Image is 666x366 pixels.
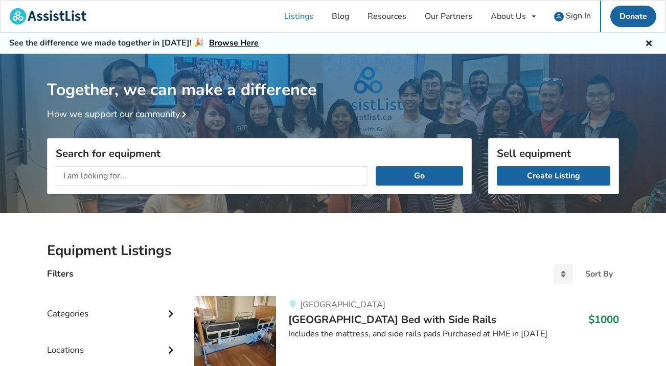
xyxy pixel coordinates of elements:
div: Includes the mattress, and side rails pads Purchased at HME in [DATE] [288,328,619,340]
span: Sign In [566,10,591,21]
h3: $1000 [588,313,619,326]
a: Listings [275,1,323,32]
div: Categories [47,288,178,324]
h4: Filters [47,268,73,280]
a: user icon Sign In [545,1,600,32]
a: Create Listing [497,166,610,186]
input: I am looking for... [56,166,368,186]
div: About Us [491,12,526,20]
span: [GEOGRAPHIC_DATA] Bed with Side Rails [288,312,496,327]
a: Browse Here [209,37,259,49]
a: Blog [323,1,358,32]
img: user icon [554,12,564,21]
div: Sort By [585,270,613,278]
h5: See the difference we made together in [DATE]! 🎉 [9,38,259,49]
img: assistlist-logo [10,8,86,25]
h3: Search for equipment [56,147,463,160]
span: [GEOGRAPHIC_DATA] [300,299,385,310]
div: Locations [47,324,178,360]
a: Our Partners [416,1,481,32]
a: Resources [358,1,416,32]
h2: Equipment Listings [47,242,619,260]
a: How we support our community [47,108,190,120]
a: Donate [610,6,656,27]
h3: Sell equipment [497,147,610,160]
h1: Together, we can make a difference [47,54,619,100]
button: Go [376,166,463,186]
